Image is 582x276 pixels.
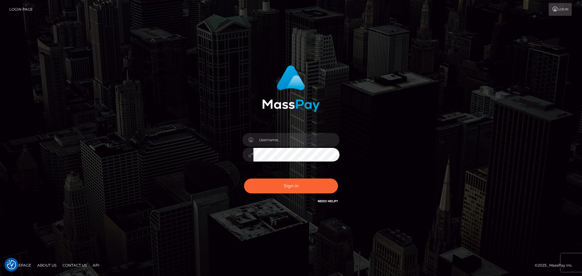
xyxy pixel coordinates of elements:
[7,260,16,269] img: Revisit consent button
[549,3,572,16] a: Login
[90,261,102,270] a: API
[244,179,338,193] button: Sign in
[7,261,34,270] a: Homepage
[253,133,339,147] input: Username...
[35,261,59,270] a: About Us
[60,261,89,270] a: Contact Us
[7,260,16,269] button: Consent Preferences
[318,199,338,203] a: Need Help?
[535,262,577,269] div: © 2025 , MassPay Inc.
[9,3,33,16] a: Login Page
[262,65,320,112] img: MassPay Login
